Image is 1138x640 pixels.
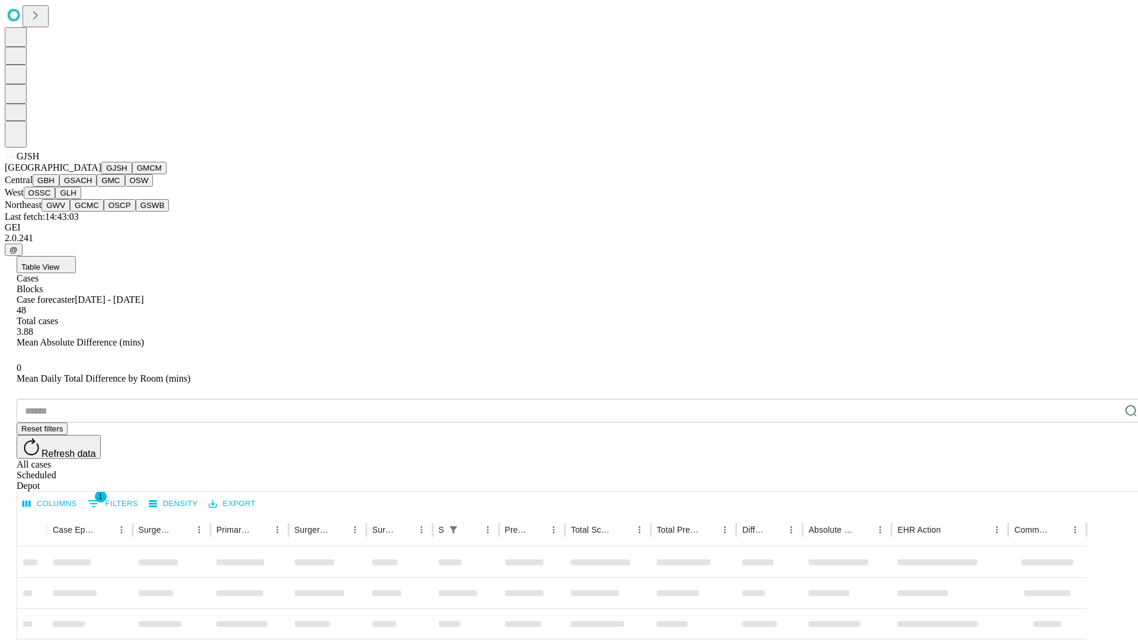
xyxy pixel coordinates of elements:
button: Sort [615,521,631,538]
button: Sort [463,521,480,538]
button: GMCM [132,162,167,174]
button: GCMC [70,199,104,212]
button: GSACH [59,174,97,187]
span: [DATE] - [DATE] [75,295,143,305]
span: 1 [95,491,107,503]
button: Menu [1067,521,1083,538]
button: Sort [766,521,783,538]
span: Case forecaster [17,295,75,305]
span: Reset filters [21,424,63,433]
button: Menu [191,521,207,538]
button: Menu [347,521,363,538]
button: Reset filters [17,423,68,435]
div: GEI [5,222,1133,233]
button: Show filters [85,494,141,513]
span: Refresh data [41,449,96,459]
button: Menu [783,521,800,538]
button: GBH [33,174,59,187]
div: Predicted In Room Duration [505,525,528,535]
button: Show filters [445,521,462,538]
div: EHR Action [897,525,941,535]
button: GWV [41,199,70,212]
button: OSSC [24,187,56,199]
button: OSCP [104,199,136,212]
button: Menu [631,521,648,538]
button: Menu [113,521,130,538]
button: Density [146,495,201,513]
div: Surgery Date [372,525,395,535]
div: 1 active filter [445,521,462,538]
div: Absolute Difference [808,525,854,535]
div: Surgeon Name [139,525,173,535]
button: Sort [1050,521,1067,538]
span: Last fetch: 14:43:03 [5,212,79,222]
button: Sort [252,521,269,538]
button: Menu [545,521,562,538]
span: 0 [17,363,21,373]
span: West [5,187,24,197]
button: Menu [413,521,430,538]
button: GJSH [101,162,132,174]
button: Sort [855,521,872,538]
button: @ [5,244,23,256]
button: Menu [989,521,1005,538]
span: Central [5,175,33,185]
button: Select columns [20,495,80,513]
div: Surgery Name [295,525,329,535]
span: Total cases [17,316,58,326]
div: 2.0.241 [5,233,1133,244]
button: Sort [397,521,413,538]
button: Sort [97,521,113,538]
span: 48 [17,305,26,315]
span: 3.88 [17,327,33,337]
div: Total Scheduled Duration [571,525,613,535]
button: Table View [17,256,76,273]
div: Difference [742,525,765,535]
div: Primary Service [216,525,251,535]
button: Export [206,495,258,513]
div: Comments [1014,525,1049,535]
span: GJSH [17,151,39,161]
button: Menu [269,521,286,538]
button: Sort [700,521,717,538]
span: Table View [21,263,59,271]
button: GMC [97,174,124,187]
span: Northeast [5,200,41,210]
span: Mean Absolute Difference (mins) [17,337,144,347]
button: Sort [942,521,958,538]
button: Menu [872,521,888,538]
button: Menu [480,521,496,538]
button: GLH [55,187,81,199]
span: @ [9,245,18,254]
button: Sort [174,521,191,538]
span: Mean Daily Total Difference by Room (mins) [17,373,190,383]
button: Refresh data [17,435,101,459]
button: Sort [330,521,347,538]
span: [GEOGRAPHIC_DATA] [5,162,101,172]
button: Menu [717,521,733,538]
div: Scheduled In Room Duration [439,525,444,535]
button: Sort [529,521,545,538]
div: Case Epic Id [53,525,95,535]
button: GSWB [136,199,170,212]
button: OSW [125,174,154,187]
div: Total Predicted Duration [657,525,699,535]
